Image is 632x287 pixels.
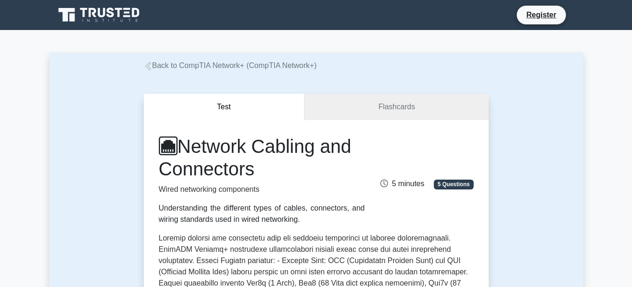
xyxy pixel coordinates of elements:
span: 5 minutes [380,180,424,188]
button: Test [144,94,305,121]
a: Register [520,9,562,21]
h1: Network Cabling and Connectors [159,135,365,180]
p: Wired networking components [159,184,365,195]
span: 5 Questions [434,180,473,189]
a: Flashcards [305,94,488,121]
div: Understanding the different types of cables, connectors, and wiring standards used in wired netwo... [159,203,365,225]
a: Back to CompTIA Network+ (CompTIA Network+) [144,61,317,69]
